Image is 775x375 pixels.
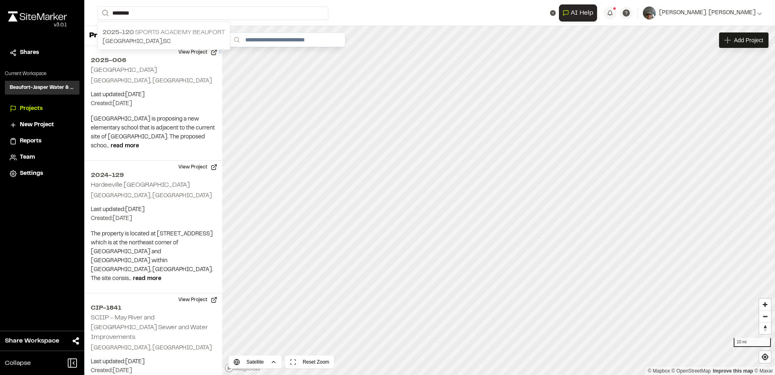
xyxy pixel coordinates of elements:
span: Share Workspace [5,336,59,346]
a: Mapbox logo [225,363,260,373]
p: Created: [DATE] [91,99,216,108]
button: View Project [173,293,222,306]
h2: Hardeeville [GEOGRAPHIC_DATA] [91,182,190,188]
span: read more [133,276,161,281]
span: 2025-120 [103,30,134,35]
span: Reports [20,137,41,146]
button: Reset Zoom [285,356,334,369]
div: Open AI Assistant [559,4,600,22]
p: [GEOGRAPHIC_DATA], [GEOGRAPHIC_DATA] [91,344,216,353]
span: AI Help [571,8,593,18]
button: Reset bearing to north [759,322,771,334]
p: Projects [89,30,120,41]
p: Last updated: [DATE] [91,91,216,99]
span: Settings [20,169,43,178]
a: OpenStreetMap [672,368,711,374]
span: Collapse [5,358,31,368]
a: Settings [10,169,75,178]
a: 2025-120 Sports Academy Beaufort[GEOGRAPHIC_DATA],SC [98,24,230,50]
button: Zoom out [759,310,771,322]
button: View Project [173,46,222,59]
a: Maxar [754,368,773,374]
a: Projects [10,104,75,113]
div: Oh geez...please don't... [8,22,67,29]
button: Search [97,6,112,20]
span: Shares [20,48,39,57]
p: Last updated: [DATE] [91,205,216,214]
img: User [643,6,656,19]
h2: [GEOGRAPHIC_DATA] [91,67,157,73]
div: 10 mi [734,338,771,347]
p: Sports Academy Beaufort [103,28,225,37]
a: Map feedback [713,368,753,374]
span: read more [111,144,139,149]
span: [PERSON_NAME]. [PERSON_NAME] [659,9,756,17]
p: Current Workspace [5,70,79,78]
a: Team [10,153,75,162]
button: Open AI Assistant [559,4,597,22]
canvas: Map [222,26,775,375]
span: Zoom out [759,311,771,322]
button: Zoom in [759,299,771,310]
p: [GEOGRAPHIC_DATA], [GEOGRAPHIC_DATA] [91,192,216,200]
a: Shares [10,48,75,57]
p: [GEOGRAPHIC_DATA] is proposing a new elementary school that is adjacent to the current site of [G... [91,115,216,151]
button: Satellite [229,356,282,369]
p: Last updated: [DATE] [91,358,216,366]
a: Mapbox [648,368,670,374]
p: Created: [DATE] [91,214,216,223]
button: View Project [173,161,222,174]
h3: Beaufort-Jasper Water & Sewer Authority [10,84,75,91]
span: Projects [20,104,43,113]
button: Clear text [550,10,556,16]
a: Reports [10,137,75,146]
a: New Project [10,121,75,129]
span: New Project [20,121,54,129]
span: Add Project [734,36,763,44]
img: rebrand.png [8,11,67,22]
p: The property is located at [STREET_ADDRESS] which is at the northeast corner of [GEOGRAPHIC_DATA]... [91,230,216,283]
p: [GEOGRAPHIC_DATA] , SC [103,37,225,46]
h2: CIP-1841 [91,303,216,313]
h2: 2025-006 [91,56,216,65]
h2: 2024-129 [91,170,216,180]
button: [PERSON_NAME]. [PERSON_NAME] [643,6,762,19]
span: Team [20,153,35,162]
button: Find my location [759,351,771,363]
p: [GEOGRAPHIC_DATA], [GEOGRAPHIC_DATA] [91,77,216,86]
h2: SCIIP - May River and [GEOGRAPHIC_DATA] Sewer and Water Improvements [91,315,208,340]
